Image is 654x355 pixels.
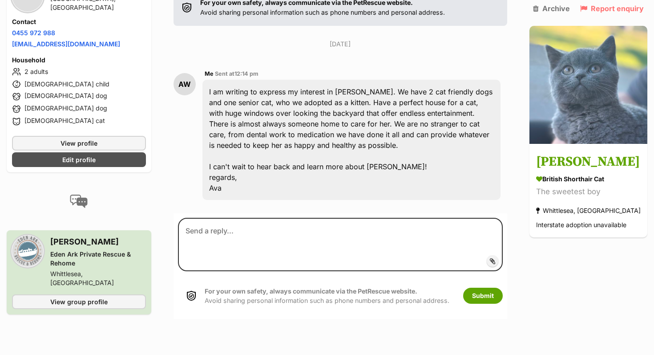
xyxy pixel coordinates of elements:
button: Submit [463,288,503,304]
a: Edit profile [12,152,146,167]
span: Sent at [215,70,258,77]
img: Eden Ark Private Rescue & Rehome profile pic [12,236,43,267]
div: AW [174,73,196,95]
span: Edit profile [62,155,96,164]
div: British Shorthair Cat [536,175,641,184]
span: View group profile [50,297,108,306]
img: Taylor [529,26,647,144]
li: [DEMOGRAPHIC_DATA] dog [12,104,146,114]
a: Report enquiry [580,4,644,12]
a: Archive [533,4,570,12]
h3: [PERSON_NAME] [50,236,146,248]
span: View profile [61,139,97,148]
div: Whittlesea, [GEOGRAPHIC_DATA] [50,269,146,287]
h4: Contact [12,17,146,26]
a: [EMAIL_ADDRESS][DOMAIN_NAME] [12,40,120,48]
strong: For your own safety, always communicate via the PetRescue website. [205,287,417,295]
li: [DEMOGRAPHIC_DATA] dog [12,91,146,102]
p: [DATE] [174,39,507,49]
a: 0455 972 988 [12,29,55,37]
a: View profile [12,136,146,151]
span: 12:14 pm [234,70,258,77]
div: Whittlesea, [GEOGRAPHIC_DATA] [536,205,641,217]
div: I am writing to express my interest in [PERSON_NAME]. We have 2 cat friendly dogs and one senior ... [202,80,501,200]
h4: Household [12,56,146,65]
img: conversation-icon-4a6f8262b818ee0b60e3300018af0b2d0b884aa5de6e9bcb8d3d4eeb1a70a7c4.svg [70,195,88,208]
h3: [PERSON_NAME] [536,152,641,172]
span: Me [205,70,214,77]
div: The sweetest boy [536,186,641,198]
span: Interstate adoption unavailable [536,221,626,229]
li: [DEMOGRAPHIC_DATA] cat [12,116,146,127]
a: View group profile [12,294,146,309]
li: [DEMOGRAPHIC_DATA] child [12,79,146,90]
a: [PERSON_NAME] British Shorthair Cat The sweetest boy Whittlesea, [GEOGRAPHIC_DATA] Interstate ado... [529,146,647,238]
li: 2 adults [12,66,146,77]
p: Avoid sharing personal information such as phone numbers and personal address. [205,286,449,306]
div: Eden Ark Private Rescue & Rehome [50,250,146,268]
